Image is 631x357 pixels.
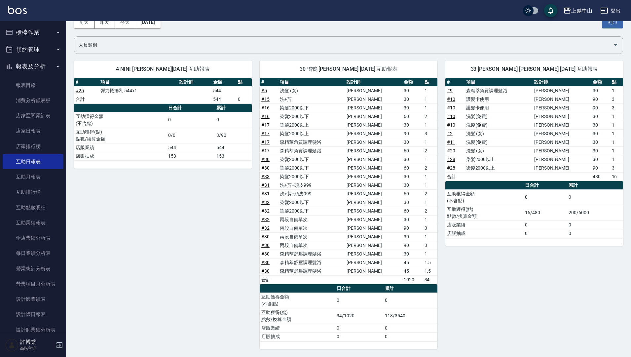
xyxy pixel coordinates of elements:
a: #5 [261,88,267,93]
td: 店販業績 [445,220,523,229]
td: 護髮卡使用 [464,95,533,103]
td: 染髮2000以上 [278,121,345,129]
th: 金額 [591,78,610,87]
td: 45 [402,267,423,275]
a: #17 [261,148,270,153]
table: a dense table [260,78,437,284]
td: 34/1020 [335,308,383,324]
a: 設計師業績分析表 [3,322,63,337]
td: 2 [423,189,437,198]
td: 30 [402,95,423,103]
td: 洗+剪+頭皮999 [278,189,345,198]
td: 合計 [74,95,99,103]
td: 森精萃舒壓調理髮浴 [278,267,345,275]
th: 金額 [402,78,423,87]
td: [PERSON_NAME] [345,241,402,250]
td: 16 [610,172,623,181]
td: 1 [423,138,437,146]
td: 店販抽成 [445,229,523,238]
td: 90 [402,241,423,250]
td: [PERSON_NAME] [345,172,402,181]
td: 洗髮(免費) [464,138,533,146]
td: 1 [610,155,623,164]
td: 0 [236,95,252,103]
a: #32 [261,208,270,214]
td: [PERSON_NAME] [345,112,402,121]
td: [PERSON_NAME] [345,232,402,241]
td: 90 [402,129,423,138]
td: 153 [167,152,215,160]
input: 人員名稱 [77,39,610,51]
td: [PERSON_NAME] [345,103,402,112]
td: 30 [402,138,423,146]
td: 1 [423,155,437,164]
td: 0 [335,293,383,308]
td: 544 [167,143,215,152]
td: 1 [423,215,437,224]
td: 1 [610,121,623,129]
td: 互助獲得金額 (不含點) [445,189,523,205]
td: 染髮2000以下 [278,207,345,215]
a: 消費分析儀表板 [3,93,63,108]
a: #32 [261,225,270,231]
a: 每日業績分析表 [3,246,63,261]
td: 2 [423,164,437,172]
td: 30 [402,250,423,258]
td: 1 [610,146,623,155]
td: 30 [402,86,423,95]
th: 累計 [567,181,623,190]
td: 互助獲得金額 (不含點) [260,293,335,308]
td: 1020 [402,275,423,284]
td: 1 [423,181,437,189]
a: #2 [447,131,453,136]
a: 互助業績報表 [3,215,63,230]
td: 0 [523,189,567,205]
th: 設計師 [533,78,591,87]
button: save [544,4,557,17]
td: [PERSON_NAME] [345,138,402,146]
td: 60 [402,207,423,215]
td: 1 [610,112,623,121]
td: 30 [402,215,423,224]
td: 兩段自備單次 [278,241,345,250]
a: #10 [447,122,455,128]
td: 1 [610,86,623,95]
td: 染髮2000以下 [278,164,345,172]
td: [PERSON_NAME] [345,189,402,198]
td: 森精萃角質調理髮浴 [278,138,345,146]
table: a dense table [74,104,252,161]
td: 60 [402,189,423,198]
td: 90 [591,103,610,112]
th: # [260,78,278,87]
td: 3 [610,103,623,112]
td: 3/90 [215,128,252,143]
button: 昨天 [94,16,115,28]
td: [PERSON_NAME] [345,258,402,267]
th: 設計師 [345,78,402,87]
td: 1 [423,198,437,207]
td: [PERSON_NAME] [345,155,402,164]
td: 480 [591,172,610,181]
a: #10 [447,97,455,102]
h5: 許博棠 [20,339,54,345]
td: 34 [423,275,437,284]
td: 兩段自備單次 [278,215,345,224]
td: 互助獲得(點) 點數/換算金額 [260,308,335,324]
td: [PERSON_NAME] [533,112,591,121]
td: 互助獲得(點) 點數/換算金額 [74,128,167,143]
button: 報表及分析 [3,58,63,75]
table: a dense table [445,78,623,181]
th: 金額 [211,78,236,87]
td: [PERSON_NAME] [345,129,402,138]
td: 洗髮 (女) [278,86,345,95]
a: #10 [447,114,455,119]
td: [PERSON_NAME] [533,86,591,95]
td: 1 [423,95,437,103]
button: Open [610,40,621,50]
td: 60 [402,146,423,155]
button: 預約管理 [3,41,63,58]
button: 今天 [115,16,135,28]
td: 3 [423,129,437,138]
td: 洗髮 (女) [464,146,533,155]
td: 洗髮 (女) [464,129,533,138]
